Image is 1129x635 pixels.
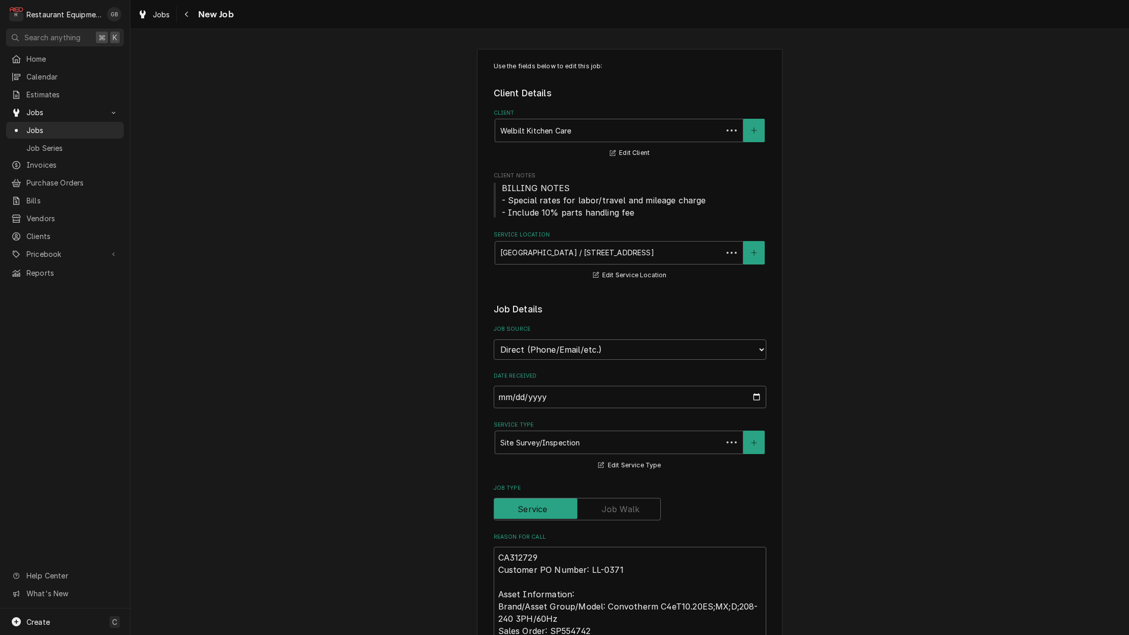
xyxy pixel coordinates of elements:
[6,50,124,67] a: Home
[743,119,765,142] button: Create New Client
[6,174,124,191] a: Purchase Orders
[494,484,766,492] label: Job Type
[24,32,80,43] span: Search anything
[494,325,766,333] label: Job Source
[6,104,124,121] a: Go to Jobs
[26,160,119,170] span: Invoices
[26,588,118,599] span: What's New
[6,585,124,602] a: Go to What's New
[494,231,766,281] div: Service Location
[494,372,766,380] label: Date Received
[9,7,23,21] div: Restaurant Equipment Diagnostics's Avatar
[494,421,766,429] label: Service Type
[26,9,101,20] div: Restaurant Equipment Diagnostics
[112,617,117,627] span: C
[26,143,119,153] span: Job Series
[6,567,124,584] a: Go to Help Center
[6,29,124,46] button: Search anything⌘K
[6,86,124,103] a: Estimates
[6,210,124,227] a: Vendors
[26,618,50,626] span: Create
[743,241,765,264] button: Create New Location
[26,268,119,278] span: Reports
[179,6,195,22] button: Navigate back
[6,192,124,209] a: Bills
[592,269,668,282] button: Edit Service Location
[494,87,766,100] legend: Client Details
[751,439,757,446] svg: Create New Service
[6,140,124,156] a: Job Series
[26,71,119,82] span: Calendar
[6,264,124,281] a: Reports
[494,421,766,471] div: Service Type
[494,182,766,219] span: Client Notes
[153,9,170,20] span: Jobs
[494,303,766,316] legend: Job Details
[597,459,662,472] button: Edit Service Type
[743,431,765,454] button: Create New Service
[6,156,124,173] a: Invoices
[26,107,103,118] span: Jobs
[26,125,119,136] span: Jobs
[113,32,117,43] span: K
[494,325,766,359] div: Job Source
[26,570,118,581] span: Help Center
[608,147,651,160] button: Edit Client
[26,89,119,100] span: Estimates
[751,249,757,256] svg: Create New Location
[494,231,766,239] label: Service Location
[107,7,121,21] div: Gary Beaver's Avatar
[494,172,766,218] div: Client Notes
[494,484,766,520] div: Job Type
[9,7,23,21] div: R
[494,62,766,71] p: Use the fields below to edit this job:
[26,249,103,259] span: Pricebook
[133,6,174,23] a: Jobs
[494,533,766,541] label: Reason For Call
[6,122,124,139] a: Jobs
[26,177,119,188] span: Purchase Orders
[494,372,766,408] div: Date Received
[6,68,124,85] a: Calendar
[502,183,706,218] span: BILLING NOTES - Special rates for labor/travel and mileage charge - Include 10% parts handling fee
[107,7,121,21] div: GB
[494,172,766,180] span: Client Notes
[751,127,757,134] svg: Create New Client
[98,32,105,43] span: ⌘
[26,54,119,64] span: Home
[6,246,124,262] a: Go to Pricebook
[195,8,234,21] span: New Job
[494,109,766,117] label: Client
[26,231,119,242] span: Clients
[494,109,766,160] div: Client
[26,213,119,224] span: Vendors
[26,195,119,206] span: Bills
[494,386,766,408] input: yyyy-mm-dd
[6,228,124,245] a: Clients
